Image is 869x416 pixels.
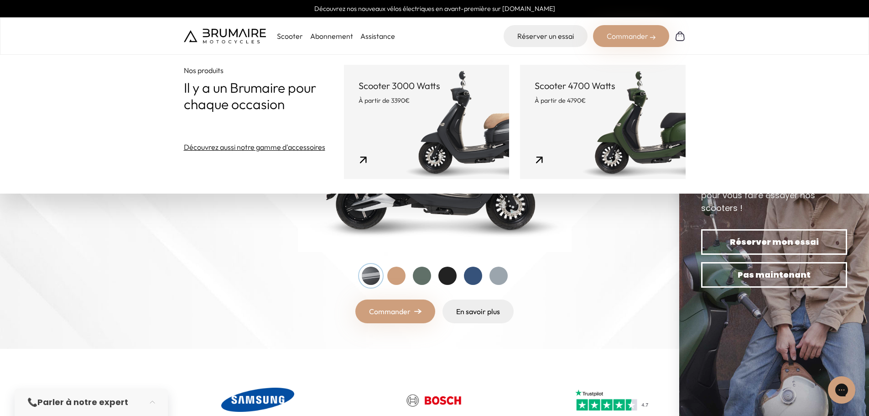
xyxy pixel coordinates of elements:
a: Assistance [360,32,395,41]
div: Commander [593,25,669,47]
img: Brumaire Motocycles [184,29,266,43]
p: Scooter 4700 Watts [535,79,671,92]
a: Commander [355,300,435,323]
p: Scooter 3000 Watts [359,79,494,92]
p: Il y a un Brumaire pour chaque occasion [184,79,344,112]
img: Panier [675,31,686,42]
img: right-arrow-2.png [650,35,656,40]
p: Scooter [277,31,303,42]
iframe: Gorgias live chat messenger [823,373,860,407]
p: Nos produits [184,65,344,76]
a: Scooter 4700 Watts À partir de 4790€ [520,65,685,179]
a: Scooter 3000 Watts À partir de 3390€ [344,65,509,179]
a: Découvrez aussi notre gamme d'accessoires [184,142,325,153]
img: right-arrow.png [414,309,421,314]
p: À partir de 3390€ [359,96,494,105]
p: À partir de 4790€ [535,96,671,105]
a: Réserver un essai [504,25,588,47]
a: Abonnement [310,32,353,41]
a: En savoir plus [442,300,514,323]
